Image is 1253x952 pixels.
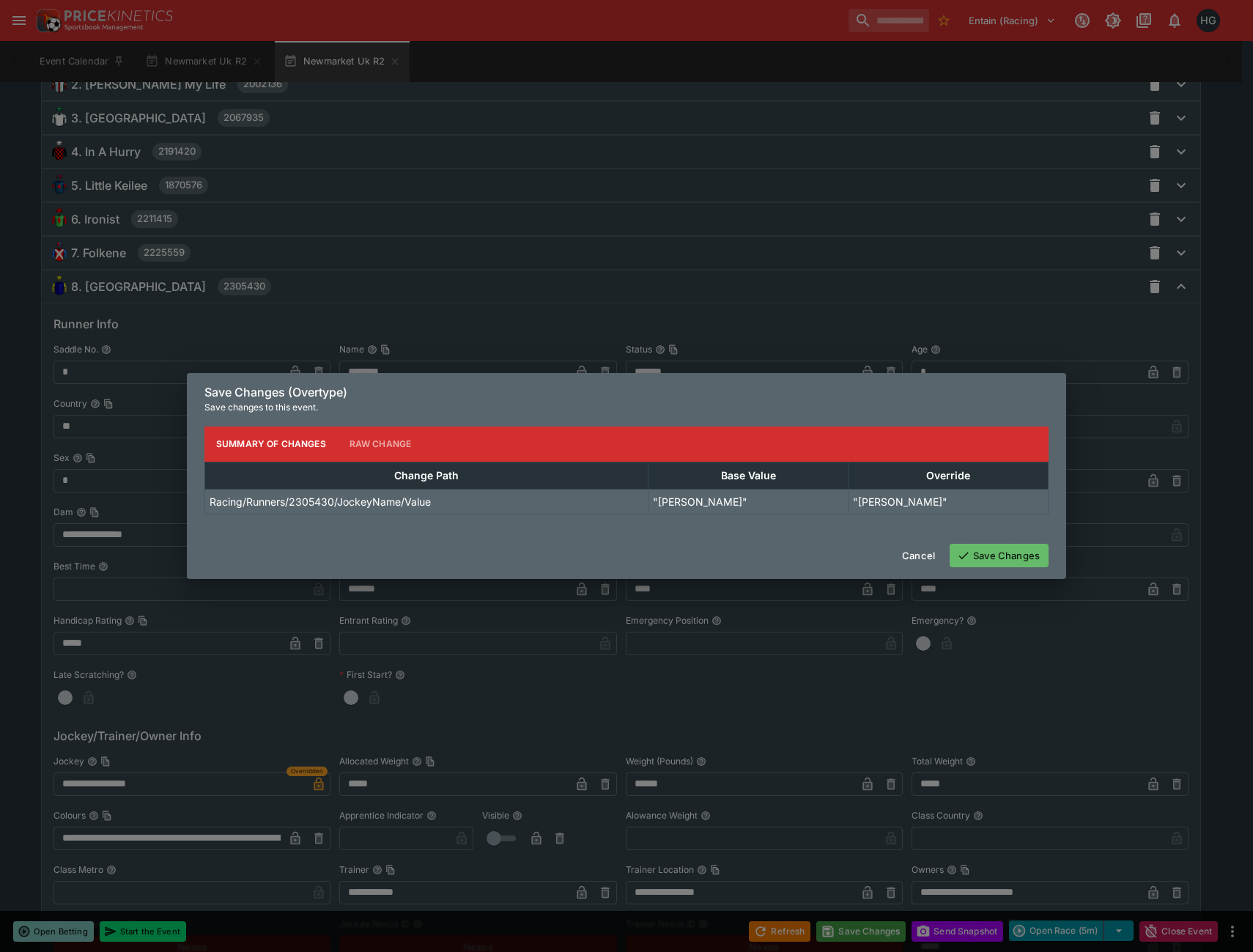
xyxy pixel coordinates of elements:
button: Cancel [893,544,944,567]
th: Change Path [205,462,648,489]
h6: Save Changes (Overtype) [204,385,1049,400]
p: Save changes to this event. [204,400,1049,415]
th: Override [849,462,1049,489]
p: Racing/Runners/2305430/JockeyName/Value [210,494,431,509]
button: Save Changes [950,544,1049,567]
button: Raw Change [338,427,424,462]
th: Base Value [648,462,849,489]
td: "[PERSON_NAME]" [648,489,849,514]
button: Summary of Changes [204,427,338,462]
td: "[PERSON_NAME]" [849,489,1049,514]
